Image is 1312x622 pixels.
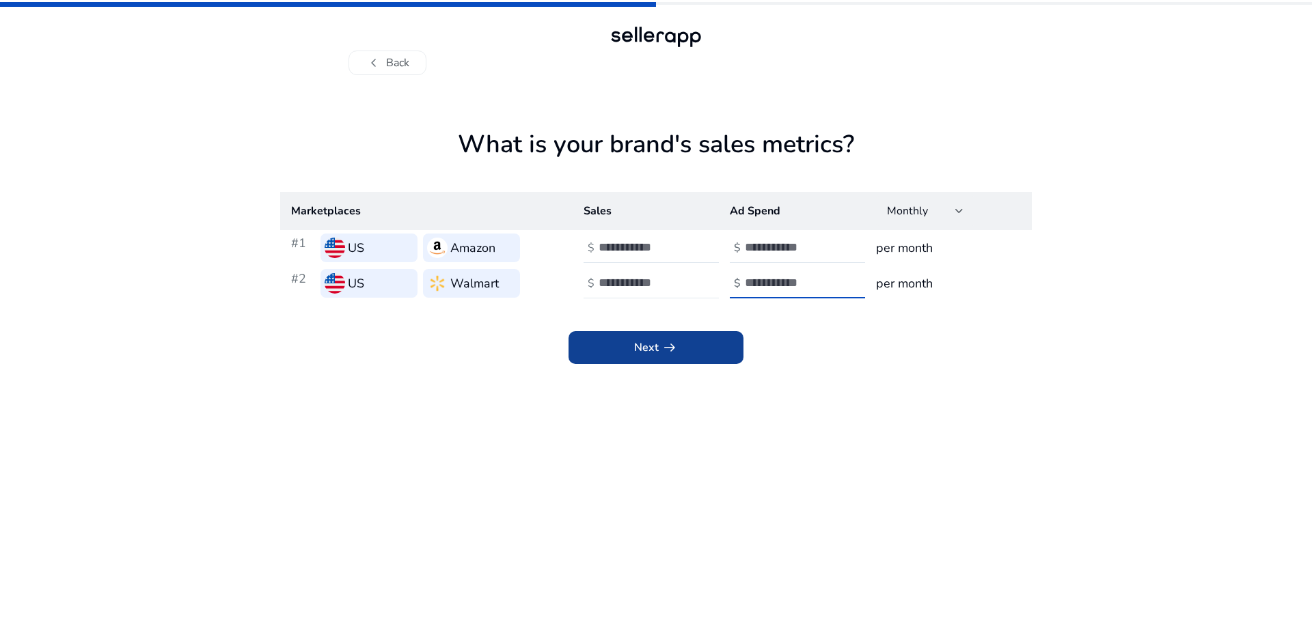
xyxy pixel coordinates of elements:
[588,277,594,290] h4: $
[450,274,499,293] h3: Walmart
[291,269,315,298] h3: #2
[876,238,1021,257] h3: per month
[348,51,426,75] button: chevron_leftBack
[588,242,594,255] h4: $
[719,192,865,230] th: Ad Spend
[280,192,573,230] th: Marketplaces
[634,339,678,356] span: Next
[734,277,741,290] h4: $
[450,238,495,257] h3: Amazon
[569,331,743,364] button: Nextarrow_right_alt
[291,234,315,262] h3: #1
[348,238,364,257] h3: US
[348,274,364,293] h3: US
[325,238,345,258] img: us.svg
[280,130,1032,192] h1: What is your brand's sales metrics?
[573,192,719,230] th: Sales
[734,242,741,255] h4: $
[661,339,678,356] span: arrow_right_alt
[876,274,1021,293] h3: per month
[887,203,928,218] span: Monthly
[366,55,382,71] span: chevron_left
[325,273,345,294] img: us.svg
